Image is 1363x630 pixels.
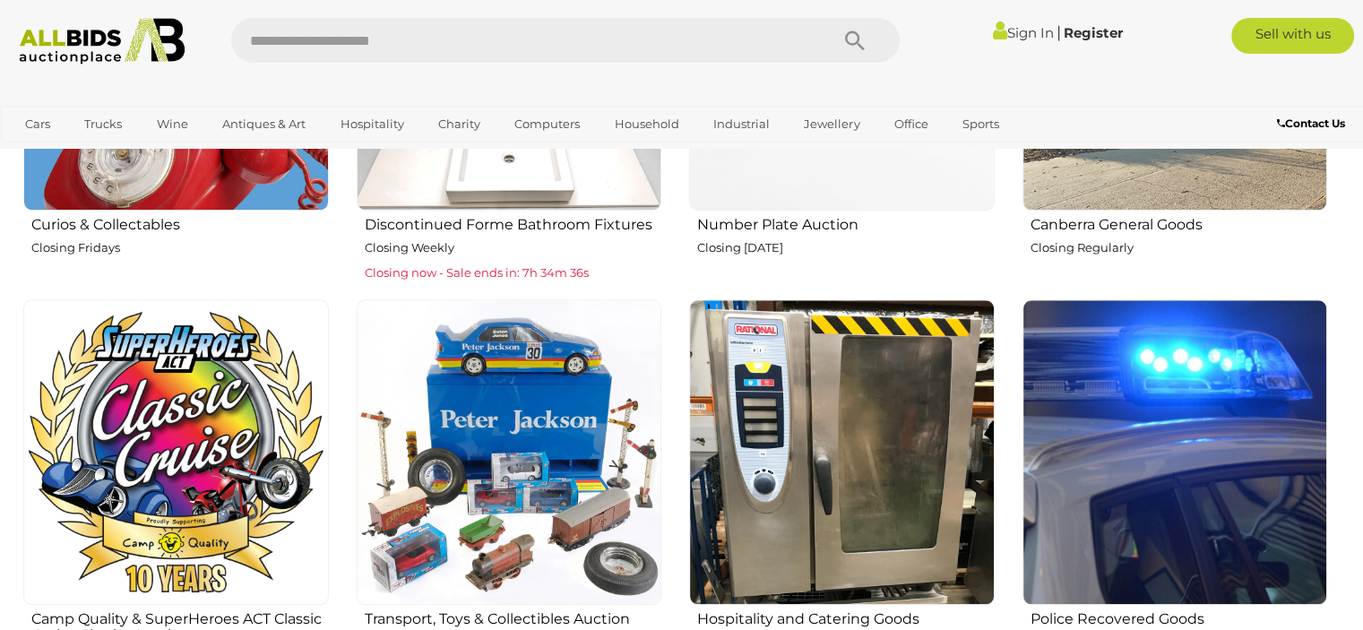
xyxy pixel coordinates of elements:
[503,109,591,139] a: Computers
[31,212,329,233] h2: Curios & Collectables
[697,212,995,233] h2: Number Plate Auction
[1056,22,1060,42] span: |
[1022,299,1328,605] img: Police Recovered Goods
[702,109,781,139] a: Industrial
[1063,24,1122,41] a: Register
[365,607,662,627] h2: Transport, Toys & Collectibles Auction
[697,237,995,258] p: Closing [DATE]
[1031,607,1328,627] h2: Police Recovered Goods
[1031,212,1328,233] h2: Canberra General Goods
[357,299,662,605] img: Transport, Toys & Collectibles Auction
[992,24,1053,41] a: Sign In
[10,18,194,65] img: Allbids.com.au
[689,299,995,605] img: Hospitality and Catering Goods
[211,109,317,139] a: Antiques & Art
[603,109,691,139] a: Household
[365,212,662,233] h2: Discontinued Forme Bathroom Fixtures
[329,109,416,139] a: Hospitality
[427,109,492,139] a: Charity
[1031,237,1328,258] p: Closing Regularly
[23,299,329,605] img: Camp Quality & SuperHeroes ACT Classic Cruise Charity Auction
[145,109,200,139] a: Wine
[1231,18,1354,54] a: Sell with us
[365,265,589,280] span: Closing now - Sale ends in: 7h 34m 36s
[13,109,62,139] a: Cars
[1277,114,1350,134] a: Contact Us
[365,237,662,258] p: Closing Weekly
[792,109,871,139] a: Jewellery
[73,109,134,139] a: Trucks
[951,109,1011,139] a: Sports
[810,18,900,63] button: Search
[1277,117,1345,130] b: Contact Us
[13,139,164,168] a: [GEOGRAPHIC_DATA]
[697,607,995,627] h2: Hospitality and Catering Goods
[883,109,940,139] a: Office
[31,237,329,258] p: Closing Fridays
